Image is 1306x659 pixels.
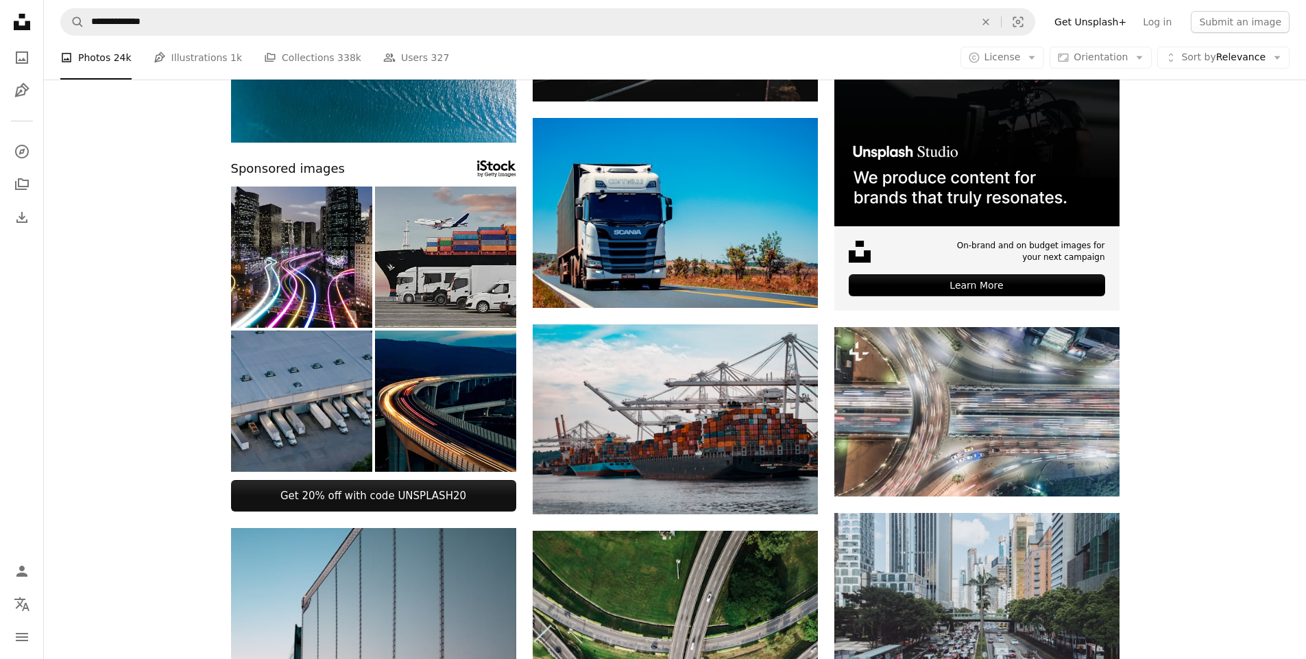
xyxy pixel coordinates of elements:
[375,187,516,328] img: 3D Rendering of Multimodal Transport with Ship, Trucks, and Plane
[231,187,372,328] img: Smart city with glowing light trails
[8,558,36,585] a: Log in / Sign up
[8,138,36,165] a: Explore
[834,405,1120,418] a: Aerial top view highway road intersection roundabout or circle at night for transportation, distr...
[533,413,818,425] a: cargo ships docked at the pier during day
[1191,11,1290,33] button: Submit an image
[1181,51,1266,64] span: Relevance
[8,77,36,104] a: Illustrations
[834,327,1120,496] img: Aerial top view highway road intersection roundabout or circle at night for transportation, distr...
[154,36,242,80] a: Illustrations 1k
[231,331,372,472] img: Birdseye Shot of Trucks Parked in Warehouse in Houston, Texas
[1074,51,1128,62] span: Orientation
[971,9,1001,35] button: Clear
[8,44,36,71] a: Photos
[337,50,361,65] span: 338k
[383,36,449,80] a: Users 327
[533,206,818,219] a: white truck on road during daytime
[231,159,345,179] span: Sponsored images
[264,36,361,80] a: Collections 338k
[960,47,1045,69] button: License
[984,51,1021,62] span: License
[1181,51,1216,62] span: Sort by
[1050,47,1152,69] button: Orientation
[947,240,1105,263] span: On-brand and on budget images for your next campaign
[1157,47,1290,69] button: Sort byRelevance
[431,50,450,65] span: 327
[231,480,516,512] a: Get 20% off with code UNSPLASH20
[1002,9,1035,35] button: Visual search
[8,590,36,618] button: Language
[60,8,1035,36] form: Find visuals sitewide
[533,324,818,514] img: cargo ships docked at the pier during day
[8,8,36,38] a: Home — Unsplash
[61,9,84,35] button: Search Unsplash
[8,171,36,198] a: Collections
[533,118,818,308] img: white truck on road during daytime
[834,608,1120,621] a: vehicles traveling on road between buildings during daytime
[8,204,36,231] a: Download History
[230,50,242,65] span: 1k
[375,331,516,472] img: Nighttime Traffic Flowing Across Expansive Viaduct
[1046,11,1135,33] a: Get Unsplash+
[1135,11,1180,33] a: Log in
[8,623,36,651] button: Menu
[849,274,1105,296] div: Learn More
[849,241,871,263] img: file-1631678316303-ed18b8b5cb9cimage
